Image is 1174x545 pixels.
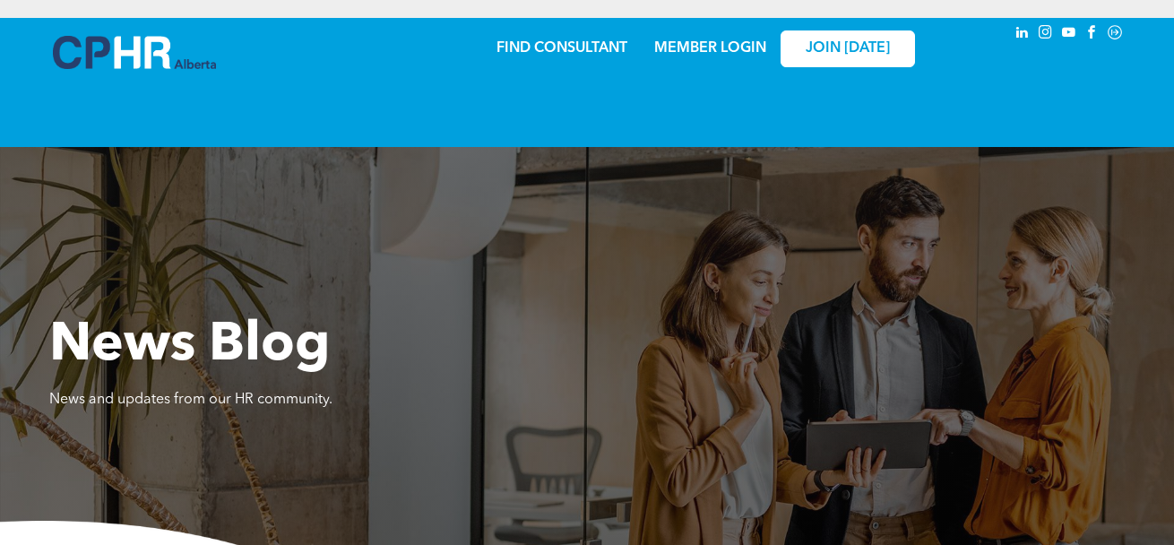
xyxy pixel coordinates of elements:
span: JOIN [DATE] [806,40,890,57]
a: linkedin [1012,22,1032,47]
a: MEMBER LOGIN [654,41,766,56]
a: youtube [1058,22,1078,47]
a: FIND CONSULTANT [496,41,627,56]
span: News Blog [49,319,330,373]
a: facebook [1082,22,1101,47]
a: Social network [1105,22,1125,47]
a: instagram [1035,22,1055,47]
span: News and updates from our HR community. [49,393,332,407]
img: A blue and white logo for cp alberta [53,36,216,69]
a: JOIN [DATE] [781,30,915,67]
